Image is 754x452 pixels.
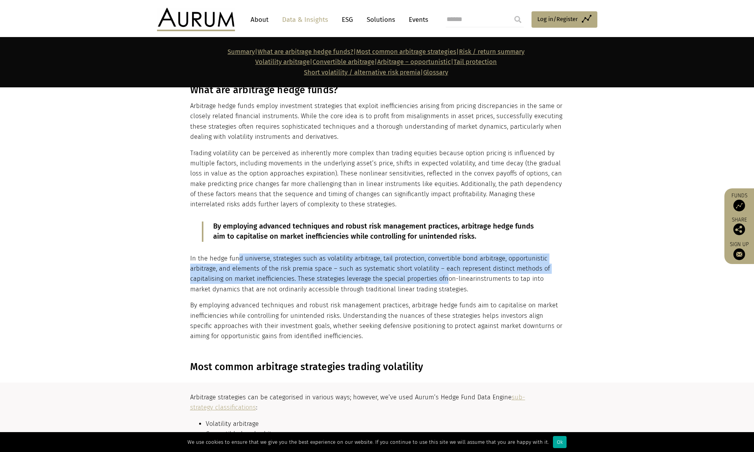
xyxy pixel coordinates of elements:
a: ESG [338,12,357,27]
a: Sign up [728,241,750,260]
a: Funds [728,192,750,211]
a: Risk / return summary [459,48,524,55]
a: Arbitrage – opportunistic [377,58,451,66]
span: non-linear [445,275,475,282]
a: Most common arbitrage strategies [356,48,456,55]
li: Volatility arbitrage [206,419,562,429]
span: | [304,69,448,76]
span: Log in/Register [537,14,578,24]
a: Volatility arbitrage [255,58,310,66]
p: By employing advanced techniques and robust risk management practices, arbitrage hedge funds aim ... [213,222,541,242]
p: Arbitrage hedge funds employ investment strategies that exploit inefficiencies arising from prici... [190,101,562,142]
input: Submit [510,12,526,27]
a: Convertible arbitrage [313,58,374,66]
p: In the hedge fund universe, strategies such as volatility arbitrage, tail protection, convertible... [190,253,562,295]
a: Summary [228,48,255,55]
img: Sign up to our newsletter [733,248,745,260]
img: Access Funds [733,200,745,211]
p: Trading volatility can be perceived as inherently more complex than trading equities because opti... [190,148,562,210]
p: Arbitrage strategies can be categorised in various ways; however, we’ve used Aurum’s Hedge Fund D... [190,392,562,413]
a: Glossary [423,69,448,76]
a: Log in/Register [532,11,597,28]
img: Aurum [157,8,235,31]
div: Share [728,217,750,235]
a: Short volatility / alternative risk premia [304,69,420,76]
h3: What are arbitrage hedge funds? [190,84,562,96]
a: Solutions [363,12,399,27]
strong: | | | [228,48,459,55]
strong: | | | [255,58,454,66]
h3: Most common arbitrage strategies trading volatility [190,361,562,373]
a: What are arbitrage hedge funds? [258,48,353,55]
a: Tail protection [454,58,497,66]
li: Convertible bond arbitrage [206,429,562,439]
img: Share this post [733,223,745,235]
div: Ok [553,436,567,448]
p: By employing advanced techniques and robust risk management practices, arbitrage hedge funds aim ... [190,300,562,342]
a: Events [405,12,428,27]
a: Data & Insights [278,12,332,27]
a: About [247,12,272,27]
